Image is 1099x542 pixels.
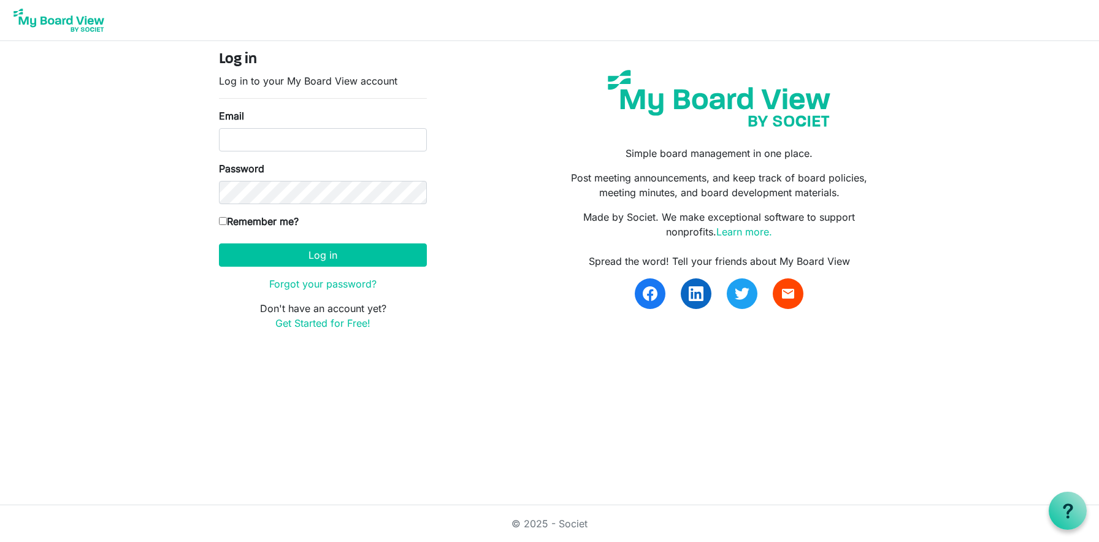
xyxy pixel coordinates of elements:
a: Learn more. [716,226,772,238]
label: Remember me? [219,214,299,229]
img: facebook.svg [643,286,657,301]
p: Simple board management in one place. [559,146,880,161]
a: © 2025 - Societ [511,517,588,530]
p: Don't have an account yet? [219,301,427,330]
h4: Log in [219,51,427,69]
button: Log in [219,243,427,267]
img: twitter.svg [735,286,749,301]
div: Spread the word! Tell your friends about My Board View [559,254,880,269]
img: My Board View Logo [10,5,108,36]
img: my-board-view-societ.svg [599,61,840,136]
label: Email [219,109,244,123]
p: Log in to your My Board View account [219,74,427,88]
p: Post meeting announcements, and keep track of board policies, meeting minutes, and board developm... [559,170,880,200]
input: Remember me? [219,217,227,225]
label: Password [219,161,264,176]
a: Forgot your password? [269,278,377,290]
a: Get Started for Free! [275,317,370,329]
a: email [773,278,803,309]
img: linkedin.svg [689,286,703,301]
span: email [781,286,795,301]
p: Made by Societ. We make exceptional software to support nonprofits. [559,210,880,239]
